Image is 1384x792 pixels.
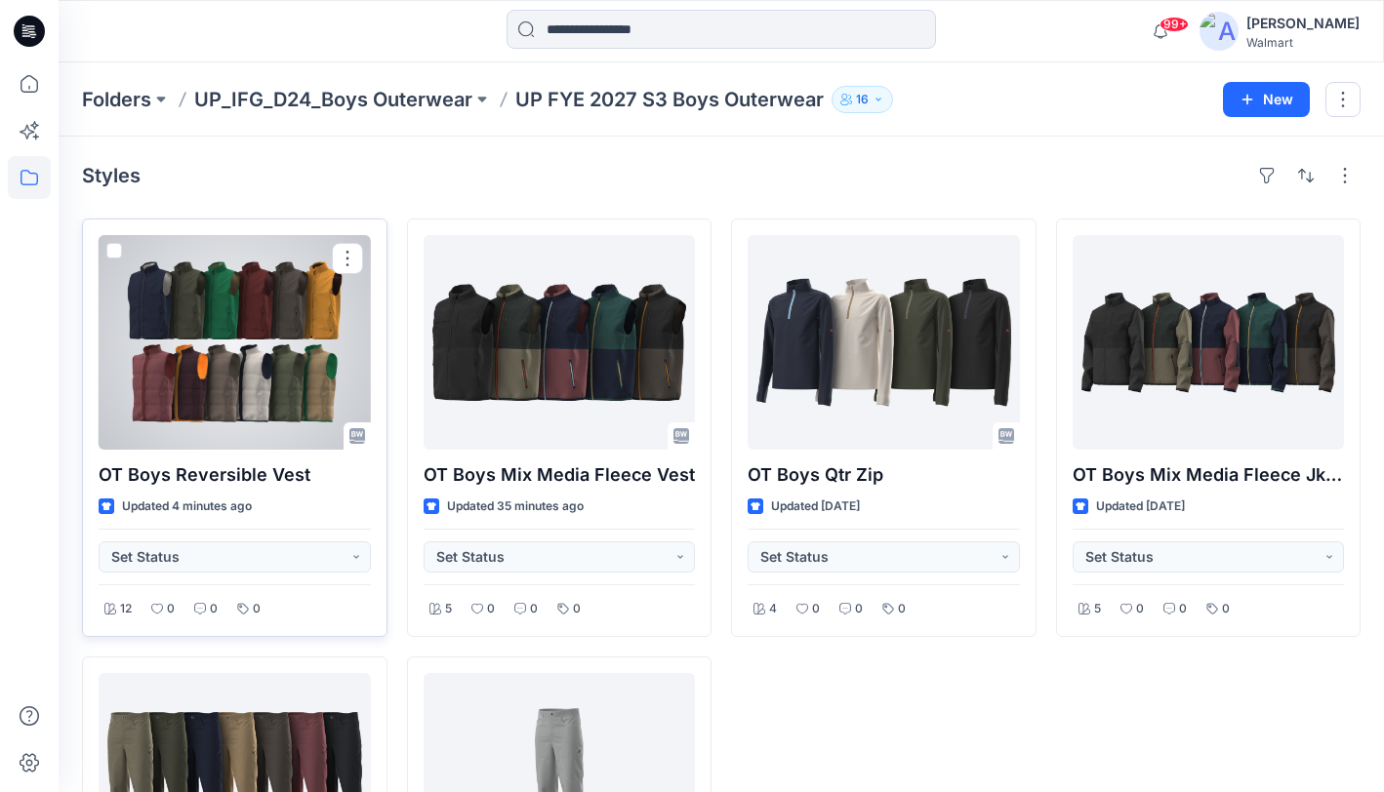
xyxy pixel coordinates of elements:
[898,599,906,619] p: 0
[447,496,584,517] p: Updated 35 minutes ago
[832,86,893,113] button: 16
[1246,35,1360,50] div: Walmart
[1160,17,1189,32] span: 99+
[99,235,371,450] a: OT Boys Reversible Vest
[253,599,261,619] p: 0
[194,86,472,113] a: UP_IFG_D24_Boys Outerwear
[424,461,696,489] p: OT Boys Mix Media Fleece Vest
[855,599,863,619] p: 0
[515,86,824,113] p: UP FYE 2027 S3 Boys Outerwear
[748,461,1020,489] p: OT Boys Qtr Zip
[122,496,252,517] p: Updated 4 minutes ago
[1136,599,1144,619] p: 0
[530,599,538,619] p: 0
[424,235,696,450] a: OT Boys Mix Media Fleece Vest
[445,599,452,619] p: 5
[1094,599,1101,619] p: 5
[856,89,869,110] p: 16
[771,496,860,517] p: Updated [DATE]
[120,599,132,619] p: 12
[769,599,777,619] p: 4
[487,599,495,619] p: 0
[167,599,175,619] p: 0
[1200,12,1239,51] img: avatar
[1073,461,1345,489] p: OT Boys Mix Media Fleece Jkt (non ASTM)
[573,599,581,619] p: 0
[1246,12,1360,35] div: [PERSON_NAME]
[1223,82,1310,117] button: New
[210,599,218,619] p: 0
[1096,496,1185,517] p: Updated [DATE]
[82,164,141,187] h4: Styles
[82,86,151,113] a: Folders
[748,235,1020,450] a: OT Boys Qtr Zip
[1179,599,1187,619] p: 0
[99,461,371,489] p: OT Boys Reversible Vest
[1073,235,1345,450] a: OT Boys Mix Media Fleece Jkt (non ASTM)
[1222,599,1230,619] p: 0
[812,599,820,619] p: 0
